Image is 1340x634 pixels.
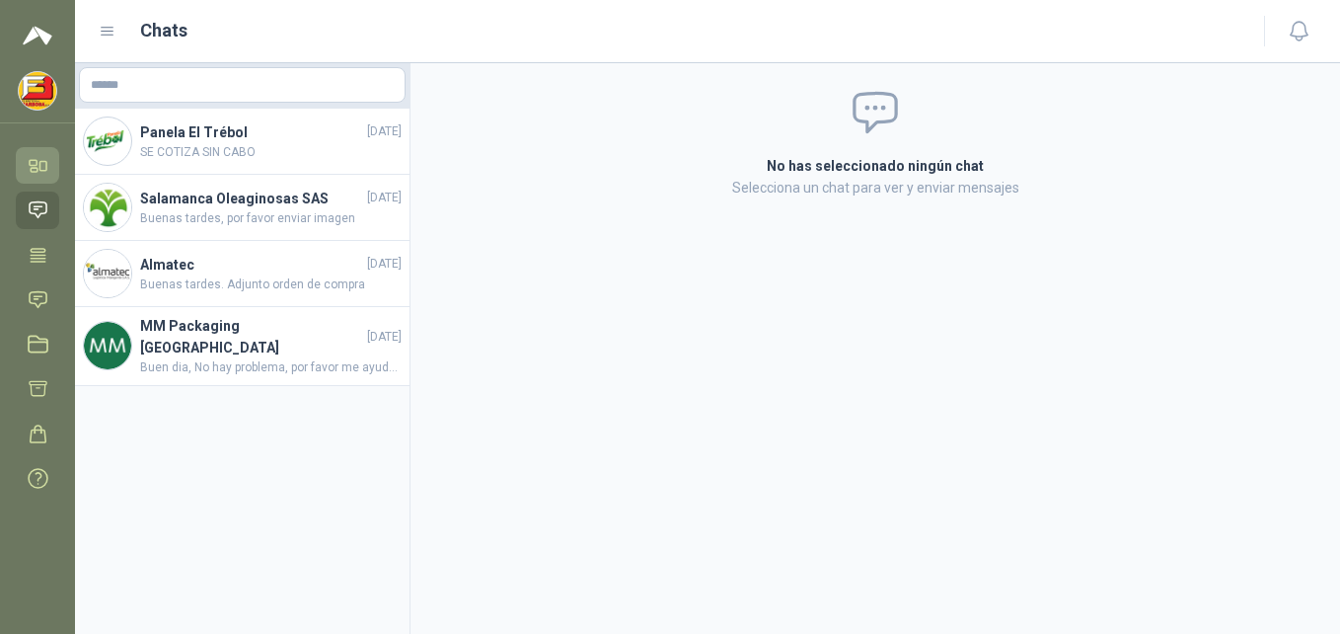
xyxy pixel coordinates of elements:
[140,121,363,143] h4: Panela El Trébol
[140,188,363,209] h4: Salamanca Oleaginosas SAS
[367,255,402,274] span: [DATE]
[140,254,363,276] h4: Almatec
[531,155,1220,177] h2: No has seleccionado ningún chat
[140,209,402,228] span: Buenas tardes, por favor enviar imagen
[23,24,52,47] img: Logo peakr
[84,118,131,165] img: Company Logo
[75,109,409,175] a: Company LogoPanela El Trébol[DATE]SE COTIZA SIN CABO
[367,189,402,207] span: [DATE]
[140,315,363,358] h4: MM Packaging [GEOGRAPHIC_DATA]
[84,322,131,369] img: Company Logo
[140,17,187,44] h1: Chats
[140,143,402,162] span: SE COTIZA SIN CABO
[140,276,402,294] span: Buenas tardes. Adjunto orden de compra
[367,122,402,141] span: [DATE]
[75,241,409,307] a: Company LogoAlmatec[DATE]Buenas tardes. Adjunto orden de compra
[531,177,1220,198] p: Selecciona un chat para ver y enviar mensajes
[84,184,131,231] img: Company Logo
[140,358,402,377] span: Buen dia, No hay problema, por favor me ayudas con el despacho parcial.
[367,328,402,347] span: [DATE]
[19,72,56,110] img: Company Logo
[75,307,409,386] a: Company LogoMM Packaging [GEOGRAPHIC_DATA][DATE]Buen dia, No hay problema, por favor me ayudas co...
[84,250,131,297] img: Company Logo
[75,175,409,241] a: Company LogoSalamanca Oleaginosas SAS[DATE]Buenas tardes, por favor enviar imagen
